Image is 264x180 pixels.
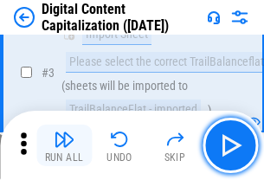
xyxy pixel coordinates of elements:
[147,125,203,166] button: Skip
[92,125,147,166] button: Undo
[42,66,55,80] span: # 3
[66,100,201,120] div: TrailBalanceFlat - imported
[82,24,151,45] div: Import Sheet
[106,152,132,163] div: Undo
[54,129,74,150] img: Run All
[14,7,35,28] img: Back
[36,125,92,166] button: Run All
[164,152,186,163] div: Skip
[229,7,250,28] img: Settings menu
[45,152,84,163] div: Run All
[109,129,130,150] img: Undo
[42,1,200,34] div: Digital Content Capitalization ([DATE])
[164,129,185,150] img: Skip
[207,10,221,24] img: Support
[216,132,244,159] img: Main button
